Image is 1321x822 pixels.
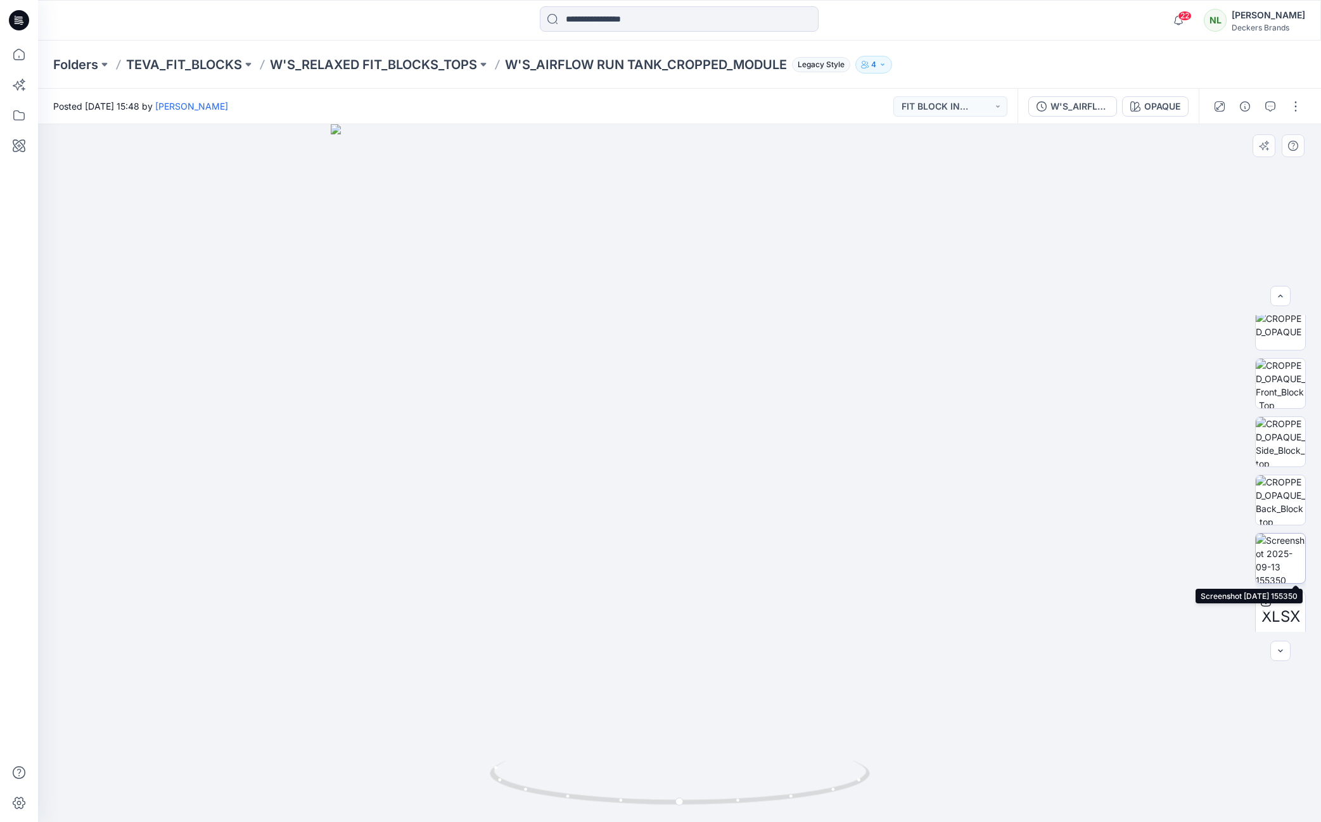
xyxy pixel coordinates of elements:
button: 4 [855,56,892,74]
button: Details [1235,96,1255,117]
div: Deckers Brands [1232,23,1305,32]
div: OPAQUE [1144,100,1180,113]
a: W'S_RELAXED FIT_BLOCKS_TOPS [270,56,477,74]
a: TEVA_FIT_BLOCKS [126,56,242,74]
p: 4 [871,58,876,72]
img: CROPPED_OPAQUE [1256,312,1305,338]
img: Screenshot 2025-09-13 155350 [1256,534,1305,583]
div: [PERSON_NAME] [1232,8,1305,23]
a: [PERSON_NAME] [155,101,228,112]
div: W'S_AIRFLOW RUN TANK_CROPPED_MODULE [1050,100,1109,113]
img: CROPPED_OPAQUE_Side_Block_top [1256,417,1305,466]
img: CROPPED_OPAQUE_Back_Block_top [1256,475,1305,525]
div: NL [1204,9,1227,32]
button: W'S_AIRFLOW RUN TANK_CROPPED_MODULE [1028,96,1117,117]
button: OPAQUE [1122,96,1189,117]
span: Posted [DATE] 15:48 by [53,100,228,113]
a: Folders [53,56,98,74]
span: XLSX [1261,605,1300,628]
span: 22 [1178,11,1192,21]
p: W'S_AIRFLOW RUN TANK_CROPPED_MODULE [505,56,787,74]
img: CROPPED_OPAQUE_Front_Block_Top [1256,359,1305,408]
span: Legacy Style [792,57,850,72]
button: Legacy Style [787,56,850,74]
